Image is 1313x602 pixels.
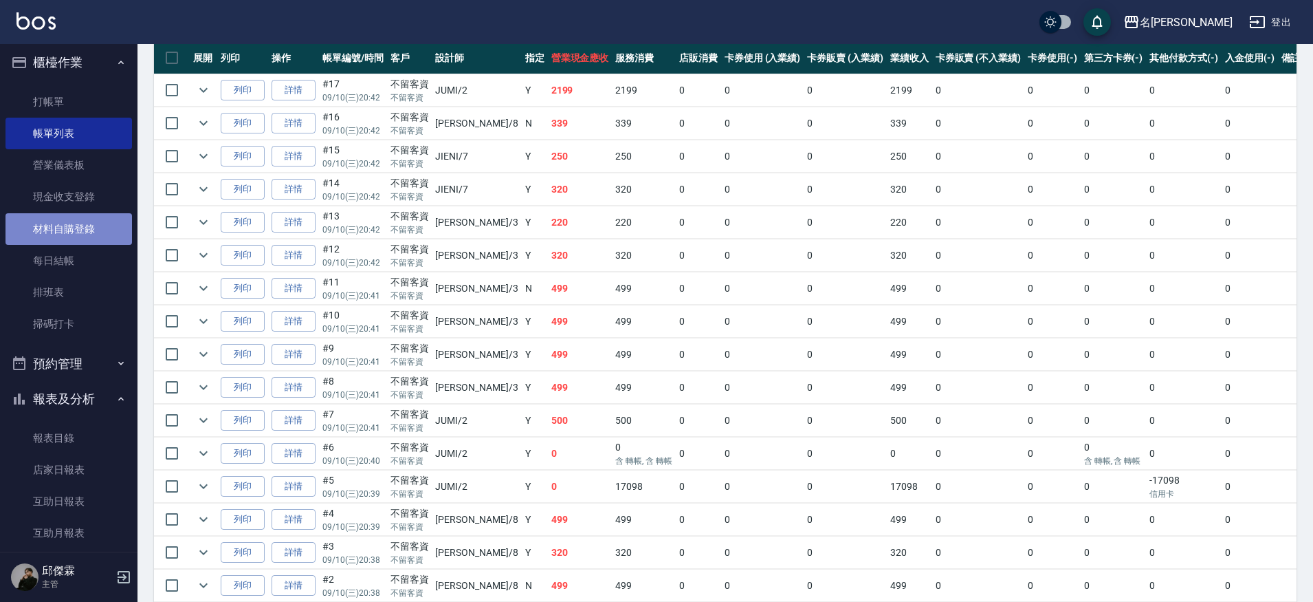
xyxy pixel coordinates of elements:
td: 499 [612,305,676,338]
td: Y [522,338,548,371]
td: #17 [319,74,387,107]
td: 499 [887,305,932,338]
td: [PERSON_NAME] /3 [432,239,521,272]
td: 0 [1081,206,1147,239]
td: 320 [548,239,613,272]
button: 列印 [221,509,265,530]
a: 詳情 [272,509,316,530]
td: 0 [1146,272,1222,305]
p: 09/10 (三) 20:41 [322,422,384,434]
td: 0 [548,438,613,470]
th: 卡券販賣 (入業績) [804,42,887,74]
a: 詳情 [272,542,316,563]
p: 不留客資 [390,389,429,401]
button: expand row [193,509,214,530]
img: Person [11,563,38,591]
button: 列印 [221,377,265,398]
th: 店販消費 [676,42,721,74]
td: Y [522,206,548,239]
td: 0 [1146,338,1222,371]
a: 材料自購登錄 [5,213,132,245]
td: 0 [1081,272,1147,305]
p: 09/10 (三) 20:41 [322,389,384,401]
td: 0 [676,206,721,239]
td: 0 [721,140,804,173]
th: 其他付款方式(-) [1146,42,1222,74]
td: 0 [932,372,1024,404]
td: 0 [932,438,1024,470]
td: 0 [1222,405,1278,437]
td: #8 [319,372,387,404]
button: save [1083,8,1111,36]
p: 09/10 (三) 20:41 [322,323,384,335]
td: 0 [676,272,721,305]
td: 0 [1081,438,1147,470]
td: 0 [1222,206,1278,239]
td: 500 [548,405,613,437]
button: 列印 [221,476,265,497]
td: 320 [612,239,676,272]
td: 0 [1222,438,1278,470]
td: 0 [1024,107,1081,140]
a: 詳情 [272,410,316,431]
td: 320 [887,173,932,206]
div: 不留客資 [390,407,429,422]
div: 不留客資 [390,77,429,92]
td: 0 [721,173,804,206]
th: 客戶 [387,42,432,74]
td: 0 [1024,74,1081,107]
button: 列印 [221,311,265,332]
td: #5 [319,471,387,503]
button: expand row [193,344,214,365]
button: 櫃檯作業 [5,45,132,80]
td: Y [522,140,548,173]
p: 09/10 (三) 20:42 [322,92,384,104]
td: 0 [1081,239,1147,272]
td: 0 [804,338,887,371]
td: 0 [721,74,804,107]
p: 不留客資 [390,92,429,104]
button: 預約管理 [5,346,132,382]
th: 第三方卡券(-) [1081,42,1147,74]
button: expand row [193,542,214,563]
td: #10 [319,305,387,338]
a: 詳情 [272,344,316,365]
td: JUMI /2 [432,438,521,470]
button: 列印 [221,542,265,563]
p: 不留客資 [390,257,429,269]
td: 0 [721,239,804,272]
td: 0 [676,438,721,470]
button: expand row [193,476,214,497]
td: #14 [319,173,387,206]
button: 列印 [221,443,265,464]
td: JUMI /2 [432,471,521,503]
td: 320 [612,173,676,206]
th: 業績收入 [887,42,932,74]
td: 0 [1222,272,1278,305]
a: 詳情 [272,245,316,266]
button: 列印 [221,113,265,134]
td: 0 [1024,372,1081,404]
td: 0 [1146,74,1222,107]
a: 詳情 [272,443,316,464]
td: JUMI /2 [432,74,521,107]
button: 列印 [221,80,265,101]
td: 0 [1146,206,1222,239]
button: 列印 [221,146,265,167]
p: 不留客資 [390,158,429,170]
p: 09/10 (三) 20:40 [322,455,384,467]
td: 0 [1024,206,1081,239]
td: 0 [804,140,887,173]
td: 0 [1081,405,1147,437]
td: Y [522,438,548,470]
td: 0 [1222,305,1278,338]
td: 339 [612,107,676,140]
td: 499 [612,338,676,371]
td: [PERSON_NAME] /3 [432,372,521,404]
td: Y [522,372,548,404]
a: 詳情 [272,476,316,497]
td: 0 [804,305,887,338]
td: 0 [1081,140,1147,173]
th: 營業現金應收 [548,42,613,74]
a: 詳情 [272,377,316,398]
